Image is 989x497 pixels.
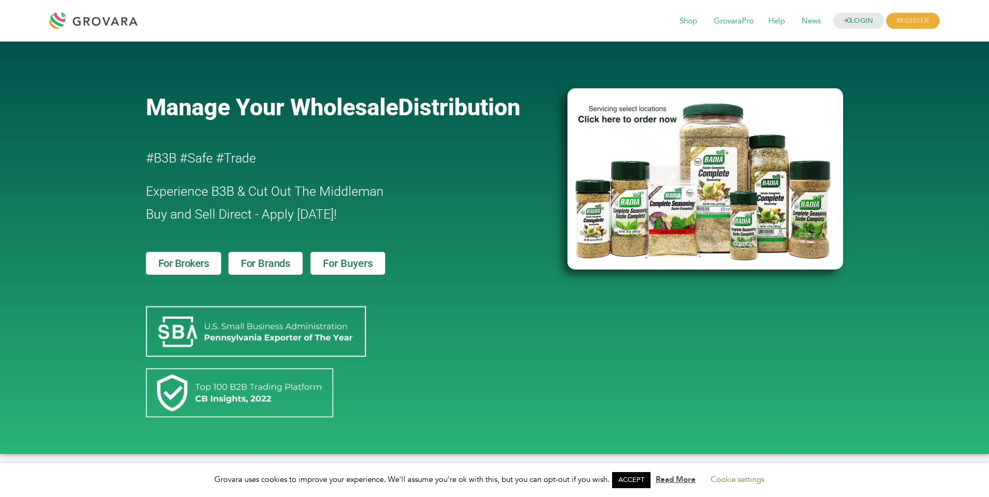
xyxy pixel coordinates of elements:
[761,11,792,31] span: Help
[886,13,940,29] span: REGISTER
[228,252,303,275] a: For Brands
[398,93,520,121] span: Distribution
[707,11,761,31] span: GrovaraPro
[794,16,828,27] a: News
[146,93,398,121] span: Manage Your Wholesale
[794,11,828,31] span: News
[672,16,705,27] a: Shop
[146,207,337,222] span: Buy and Sell Direct - Apply [DATE]!
[711,474,764,485] a: Cookie settings
[146,93,551,121] a: Manage Your WholesaleDistribution
[707,16,761,27] a: GrovaraPro
[672,11,705,31] span: Shop
[656,474,696,485] a: Read More
[310,252,385,275] a: For Buyers
[146,147,508,170] h2: #B3B #Safe #Trade
[761,16,792,27] a: Help
[158,258,209,268] span: For Brokers
[214,474,775,485] span: Grovara uses cookies to improve your experience. We'll assume you're ok with this, but you can op...
[612,472,651,488] a: ACCEPT
[241,258,290,268] span: For Brands
[146,252,222,275] a: For Brokers
[323,258,373,268] span: For Buyers
[833,13,884,29] a: LOGIN
[146,184,384,199] span: Experience B3B & Cut Out The Middleman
